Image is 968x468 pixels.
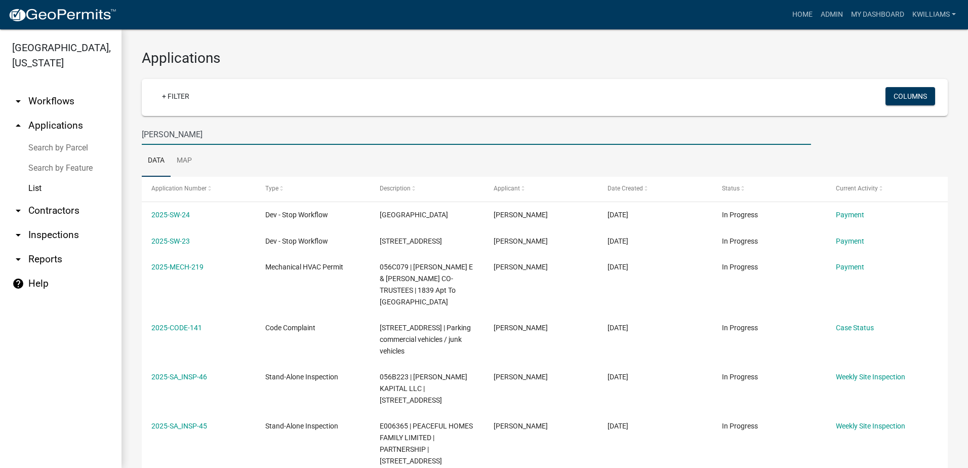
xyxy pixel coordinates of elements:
[151,263,204,271] a: 2025-MECH-219
[722,422,758,430] span: In Progress
[12,278,24,290] i: help
[12,253,24,265] i: arrow_drop_down
[712,177,826,201] datatable-header-cell: Status
[380,211,448,219] span: CROOKED CREEK RD
[265,263,343,271] span: Mechanical HVAC Permit
[836,211,864,219] a: Payment
[836,373,905,381] a: Weekly Site Inspection
[151,324,202,332] a: 2025-CODE-141
[12,229,24,241] i: arrow_drop_down
[788,5,817,24] a: Home
[817,5,847,24] a: Admin
[142,124,811,145] input: Search for applications
[12,95,24,107] i: arrow_drop_down
[722,211,758,219] span: In Progress
[722,237,758,245] span: In Progress
[494,422,548,430] span: Anthony Smith
[142,145,171,177] a: Data
[494,185,520,192] span: Applicant
[142,50,948,67] h3: Applications
[265,422,338,430] span: Stand-Alone Inspection
[608,211,628,219] span: 09/16/2025
[494,211,548,219] span: Anthony Smith
[151,422,207,430] a: 2025-SA_INSP-45
[151,211,190,219] a: 2025-SW-24
[380,324,471,355] span: 250 Twin Bridges Rd | Parking commercial vehicles / junk vehicles
[908,5,960,24] a: kwilliams
[484,177,598,201] datatable-header-cell: Applicant
[265,324,315,332] span: Code Complaint
[151,185,207,192] span: Application Number
[836,263,864,271] a: Payment
[608,373,628,381] span: 09/12/2025
[885,87,935,105] button: Columns
[608,324,628,332] span: 09/16/2025
[370,177,484,201] datatable-header-cell: Description
[608,263,628,271] span: 09/16/2025
[608,422,628,430] span: 09/04/2025
[151,373,207,381] a: 2025-SA_INSP-46
[836,237,864,245] a: Payment
[265,373,338,381] span: Stand-Alone Inspection
[154,87,197,105] a: + Filter
[380,373,467,404] span: 056B223 | KIMBALL KAPITAL LLC | 118 SOUTHSHORE RD
[836,324,874,332] a: Case Status
[171,145,198,177] a: Map
[380,263,473,305] span: 056C079 | ANTHONY CHARLES E & SANDRA K CO-TRUSTEES | 1839 Apt To Miss Road
[151,237,190,245] a: 2025-SW-23
[265,211,328,219] span: Dev - Stop Workflow
[836,185,878,192] span: Current Activity
[836,422,905,430] a: Weekly Site Inspection
[598,177,712,201] datatable-header-cell: Date Created
[265,185,278,192] span: Type
[494,324,548,332] span: Anthony Smith
[722,263,758,271] span: In Progress
[494,373,548,381] span: Anthony Smith
[847,5,908,24] a: My Dashboard
[722,373,758,381] span: In Progress
[256,177,370,201] datatable-header-cell: Type
[722,324,758,332] span: In Progress
[12,120,24,132] i: arrow_drop_up
[142,177,256,201] datatable-header-cell: Application Number
[494,237,548,245] span: Anthony Smith
[380,237,442,245] span: 1041 CROOKED CREEK RD
[494,263,548,271] span: James Malcolm Irvin
[826,177,940,201] datatable-header-cell: Current Activity
[380,185,411,192] span: Description
[608,185,643,192] span: Date Created
[608,237,628,245] span: 09/16/2025
[12,205,24,217] i: arrow_drop_down
[722,185,740,192] span: Status
[265,237,328,245] span: Dev - Stop Workflow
